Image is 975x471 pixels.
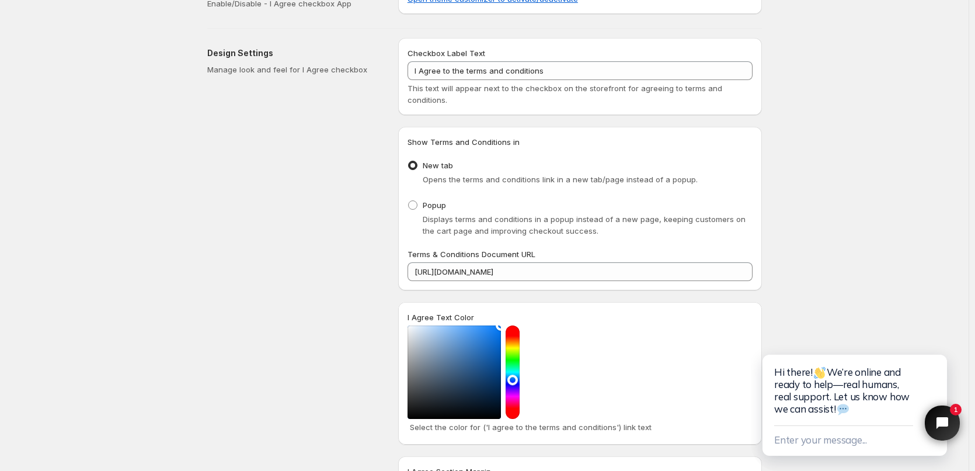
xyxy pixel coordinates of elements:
span: Opens the terms and conditions link in a new tab/page instead of a popup. [423,175,698,184]
span: Checkbox Label Text [408,49,485,58]
span: This text will appear next to the checkbox on the storefront for agreeing to terms and conditions. [408,84,722,105]
p: Manage look and feel for I Agree checkbox [207,64,379,75]
label: I Agree Text Color [408,311,474,323]
span: New tab [423,161,453,170]
h2: Design Settings [207,47,379,59]
span: Popup [423,200,446,210]
iframe: Tidio Chat [751,305,975,471]
input: https://yourstoredomain.com/termsandconditions.html [408,262,753,281]
span: Terms & Conditions Document URL [408,250,535,259]
p: Select the color for ('I agree to the terms and conditions') link text [410,421,750,433]
span: Displays terms and conditions in a popup instead of a new page, keeping customers on the cart pag... [423,214,746,235]
span: Show Terms and Conditions in [408,137,520,147]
